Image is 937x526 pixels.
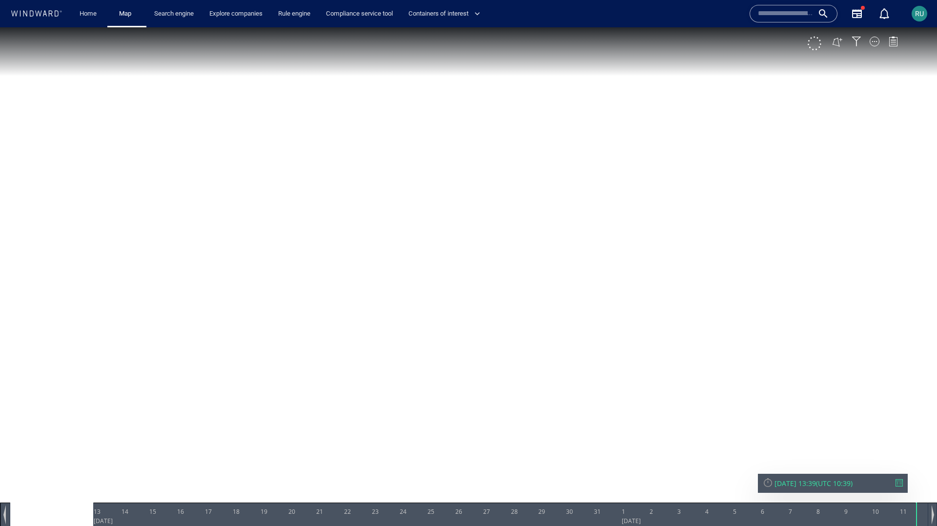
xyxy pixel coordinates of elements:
[94,489,113,500] div: [DATE]
[111,5,143,22] button: Map
[851,451,853,461] span: )
[733,475,736,491] div: 5
[763,451,903,461] div: [DATE] 13:39(UTC 10:39)
[888,9,898,19] div: Legend
[205,5,266,22] a: Explore companies
[622,489,641,500] div: [DATE]
[205,475,212,491] div: 17
[177,475,184,491] div: 16
[622,475,625,491] div: 1
[774,451,816,461] div: [DATE] 13:39
[149,475,156,491] div: 15
[72,5,103,22] button: Home
[677,475,681,491] div: 3
[896,482,930,519] iframe: Chat
[316,475,323,491] div: 21
[872,475,879,491] div: 10
[878,8,890,20] div: Notification center
[818,451,851,461] span: UTC 10:39
[322,5,397,22] a: Compliance service tool
[408,8,480,20] span: Containers of interest
[511,475,518,491] div: 28
[594,475,601,491] div: 31
[705,475,709,491] div: 4
[816,475,820,491] div: 8
[372,475,379,491] div: 23
[761,475,764,491] div: 6
[816,451,818,461] span: (
[808,9,821,23] div: Click to show unselected vessels
[274,5,314,22] a: Rule engine
[122,475,128,491] div: 14
[900,475,907,491] div: 11
[650,475,653,491] div: 2
[844,475,848,491] div: 9
[428,475,434,491] div: 25
[915,10,924,18] span: RU
[400,475,407,491] div: 24
[916,475,927,499] div: Time: Thu Sep 11 2025 13:39:21 GMT+0300 (Israel Daylight Time)
[566,475,573,491] div: 30
[150,5,198,22] a: Search engine
[344,475,351,491] div: 22
[261,475,267,491] div: 19
[94,475,101,491] div: 13
[233,475,240,491] div: 18
[405,5,489,22] button: Containers of interest
[789,475,792,491] div: 7
[483,475,490,491] div: 27
[455,475,462,491] div: 26
[763,450,773,460] div: Reset Time
[115,5,139,22] a: Map
[870,9,879,19] div: Map Display
[852,9,861,19] div: Filter
[288,475,295,491] div: 20
[538,475,545,491] div: 29
[910,4,929,23] button: RU
[76,5,101,22] a: Home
